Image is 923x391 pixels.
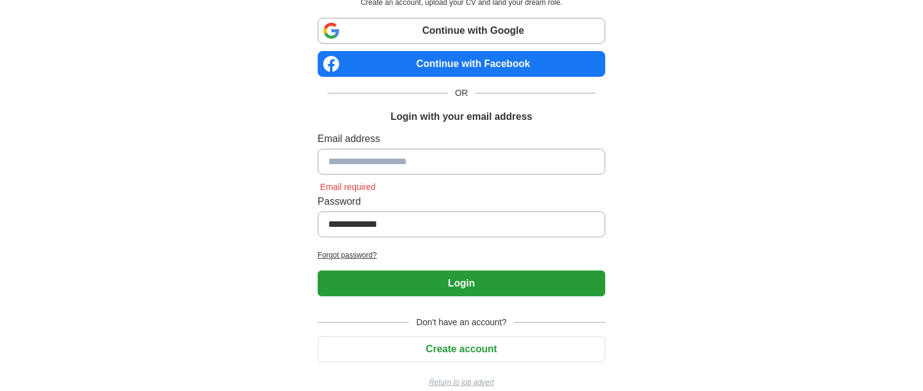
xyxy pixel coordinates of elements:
a: Create account [318,344,605,354]
label: Email address [318,132,605,146]
a: Continue with Facebook [318,51,605,77]
span: Don't have an account? [409,316,514,329]
span: OR [448,87,475,100]
button: Create account [318,336,605,362]
a: Return to job advert [318,377,605,388]
span: Email required [318,182,378,192]
h1: Login with your email address [390,109,532,124]
label: Password [318,194,605,209]
a: Continue with Google [318,18,605,44]
a: Forgot password? [318,250,605,261]
button: Login [318,271,605,296]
